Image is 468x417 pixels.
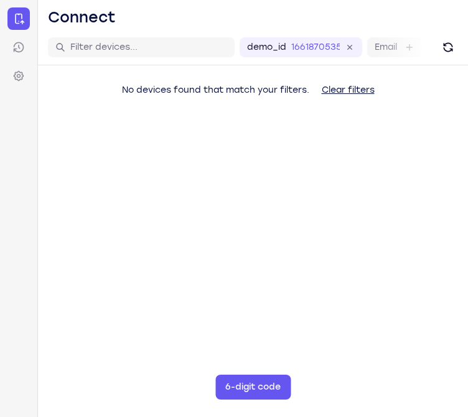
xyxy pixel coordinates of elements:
[438,37,458,57] button: Refresh
[70,41,227,54] input: Filter devices...
[312,78,385,103] button: Clear filters
[375,41,397,54] label: Email
[7,36,30,59] a: Sessions
[7,65,30,87] a: Settings
[7,7,30,30] a: Connect
[48,7,116,27] h1: Connect
[122,85,309,95] span: No devices found that match your filters.
[247,41,286,54] label: demo_id
[215,375,291,400] button: 6-digit code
